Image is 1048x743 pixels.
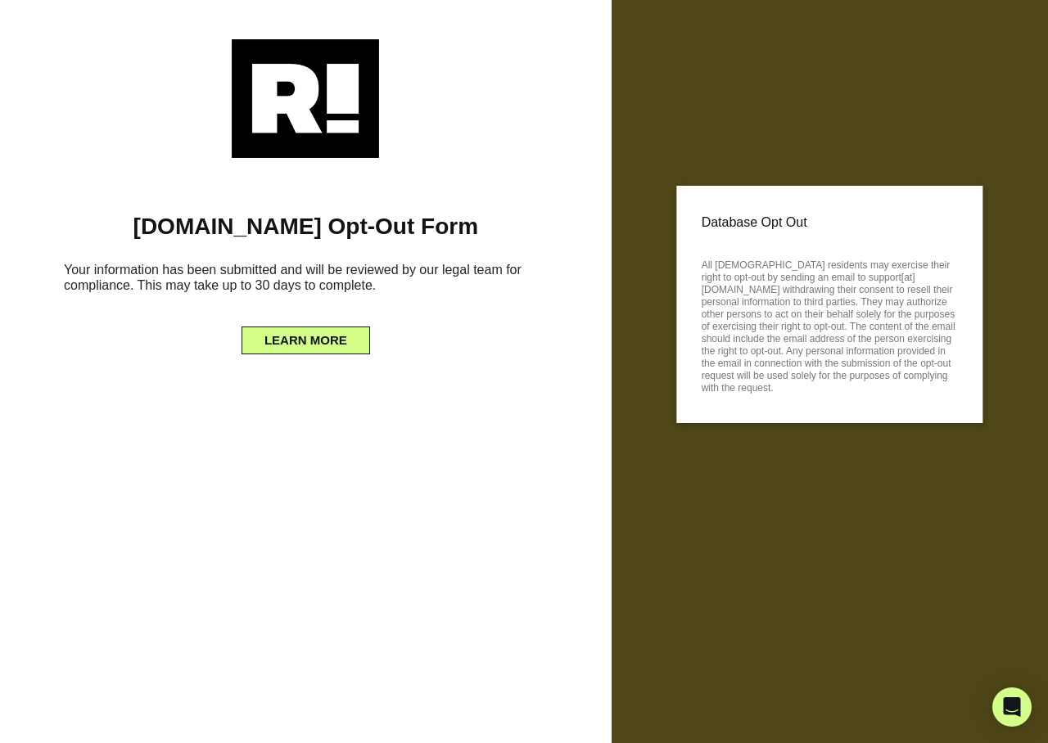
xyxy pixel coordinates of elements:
h1: [DOMAIN_NAME] Opt-Out Form [25,213,587,241]
p: Database Opt Out [702,210,958,235]
p: All [DEMOGRAPHIC_DATA] residents may exercise their right to opt-out by sending an email to suppo... [702,254,958,394]
button: LEARN MORE [242,326,370,354]
a: LEARN MORE [242,329,370,342]
img: Retention.com [232,39,379,158]
div: Open Intercom Messenger [992,687,1032,727]
h6: Your information has been submitted and will be reviewed by our legal team for compliance. This m... [25,255,587,306]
